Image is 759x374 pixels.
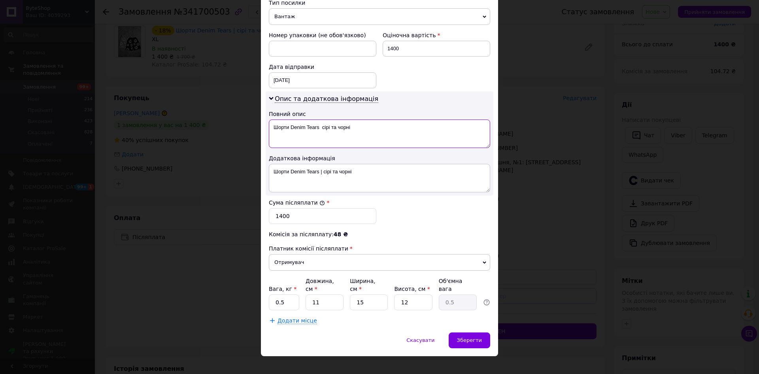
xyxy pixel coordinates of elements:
div: Комісія за післяплату: [269,230,490,238]
label: Вага, кг [269,286,296,292]
span: Опис та додаткова інформація [275,95,378,103]
div: Номер упаковки (не обов'язково) [269,31,376,39]
span: Отримувач [269,254,490,271]
span: Скасувати [406,337,434,343]
span: Платник комісії післяплати [269,245,348,252]
div: Об'ємна вага [439,277,477,293]
label: Ширина, см [350,278,375,292]
div: Повний опис [269,110,490,118]
label: Висота, см [394,286,430,292]
span: Зберегти [457,337,482,343]
div: Оціночна вартість [383,31,490,39]
label: Довжина, см [306,278,334,292]
label: Сума післяплати [269,199,325,206]
textarea: Шорти Denim Tears сірі та чорні [269,120,490,148]
textarea: Шорти Denim Tears | сірі та чорні [269,164,490,192]
span: Додати місце [278,317,317,324]
span: 48 ₴ [334,231,348,237]
div: Додаткова інформація [269,154,490,162]
div: Дата відправки [269,63,376,71]
span: Вантаж [269,8,490,25]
